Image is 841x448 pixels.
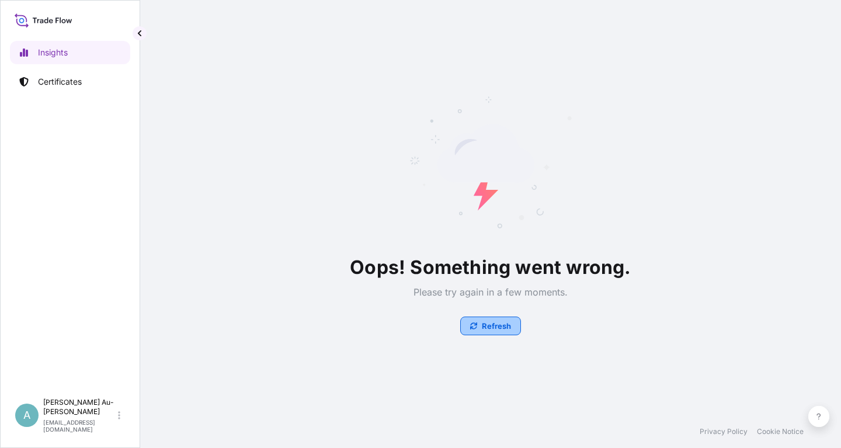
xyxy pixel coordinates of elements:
[10,70,130,93] a: Certificates
[23,409,30,421] span: A
[43,419,116,433] p: [EMAIL_ADDRESS][DOMAIN_NAME]
[757,427,804,436] a: Cookie Notice
[38,76,82,88] p: Certificates
[350,286,631,298] p: Please try again in a few moments.
[43,398,116,416] p: [PERSON_NAME] Au-[PERSON_NAME]
[38,47,68,58] p: Insights
[350,253,631,282] p: Oops! Something went wrong.
[10,41,130,64] a: Insights
[700,427,748,436] a: Privacy Policy
[460,317,521,335] button: Refresh
[482,320,511,332] p: Refresh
